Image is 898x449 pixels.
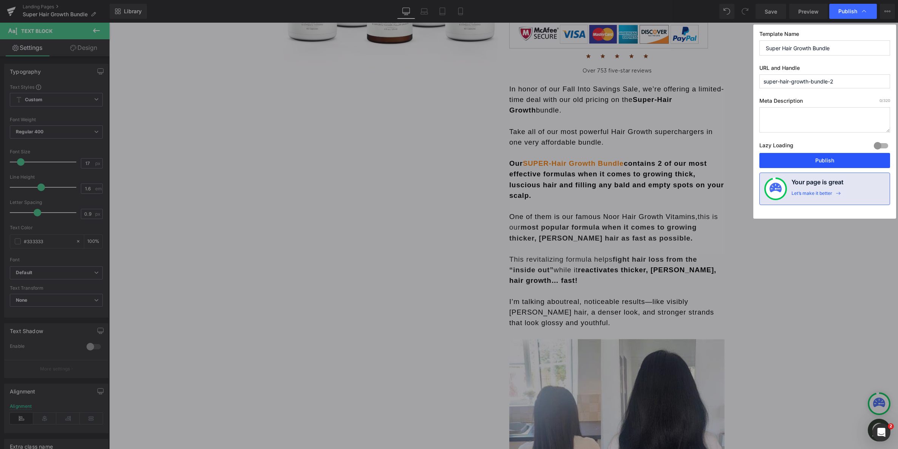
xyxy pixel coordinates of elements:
[872,423,890,441] iframe: Intercom live chat
[759,31,890,40] label: Template Name
[879,98,882,103] span: 0
[759,65,890,74] label: URL and Handle
[759,396,781,419] div: Messenger Dummy Widget
[879,98,890,103] span: /320
[770,183,782,195] img: onboarding-status.svg
[791,177,844,190] h4: Your page is great
[838,8,857,15] span: Publish
[759,140,793,153] label: Lazy Loading
[888,423,894,429] span: 2
[759,153,890,168] button: Publish
[759,97,890,107] label: Meta Description
[791,190,832,200] div: Let’s make it better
